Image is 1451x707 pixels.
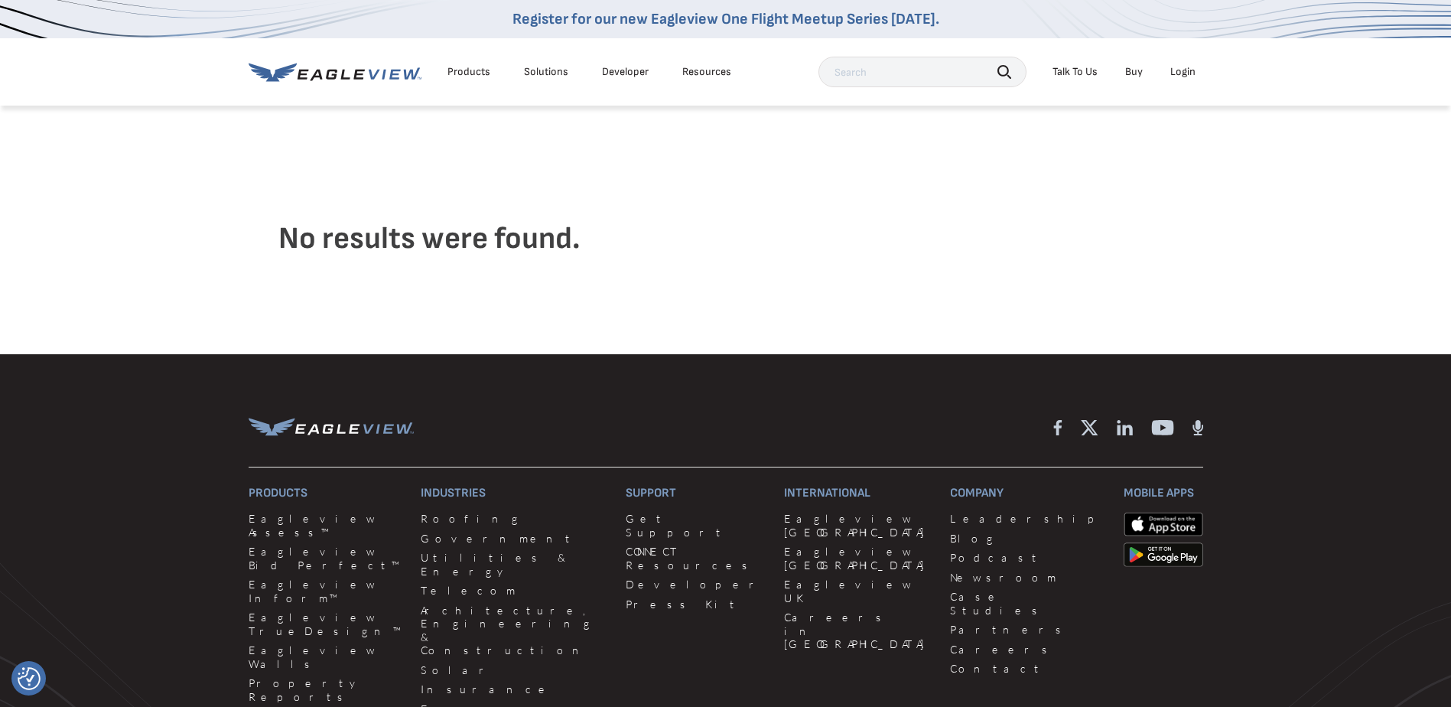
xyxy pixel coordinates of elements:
[950,643,1105,656] a: Careers
[447,65,490,79] div: Products
[421,604,607,657] a: Architecture, Engineering & Construction
[626,486,766,500] h3: Support
[18,667,41,690] button: Consent Preferences
[1052,65,1098,79] div: Talk To Us
[421,551,607,578] a: Utilities & Energy
[278,181,1173,297] h4: No results were found.
[626,578,766,591] a: Developer
[249,643,403,670] a: Eagleview Walls
[950,590,1105,617] a: Case Studies
[1125,65,1143,79] a: Buy
[626,598,766,611] a: Press Kit
[1124,512,1203,536] img: apple-app-store.png
[421,584,607,598] a: Telecom
[512,10,939,28] a: Register for our new Eagleview One Flight Meetup Series [DATE].
[1124,542,1203,567] img: google-play-store_b9643a.png
[818,57,1026,87] input: Search
[784,512,932,539] a: Eagleview [GEOGRAPHIC_DATA]
[950,571,1105,585] a: Newsroom
[602,65,649,79] a: Developer
[784,611,932,651] a: Careers in [GEOGRAPHIC_DATA]
[249,545,403,572] a: Eagleview Bid Perfect™
[950,532,1105,546] a: Blog
[950,512,1105,526] a: Leadership
[421,683,607,696] a: Insurance
[784,486,932,500] h3: International
[1170,65,1196,79] div: Login
[784,578,932,604] a: Eagleview UK
[950,662,1105,676] a: Contact
[18,667,41,690] img: Revisit consent button
[249,676,403,703] a: Property Reports
[950,551,1105,565] a: Podcast
[950,623,1105,637] a: Partners
[950,486,1105,500] h3: Company
[682,65,731,79] div: Resources
[421,663,607,677] a: Solar
[421,532,607,546] a: Government
[626,545,766,572] a: CONNECT Resources
[1124,486,1203,500] h3: Mobile Apps
[524,65,568,79] div: Solutions
[421,486,607,500] h3: Industries
[249,512,403,539] a: Eagleview Assess™
[249,611,403,637] a: Eagleview TrueDesign™
[784,545,932,572] a: Eagleview [GEOGRAPHIC_DATA]
[421,512,607,526] a: Roofing
[626,512,766,539] a: Get Support
[249,486,403,500] h3: Products
[249,578,403,604] a: Eagleview Inform™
